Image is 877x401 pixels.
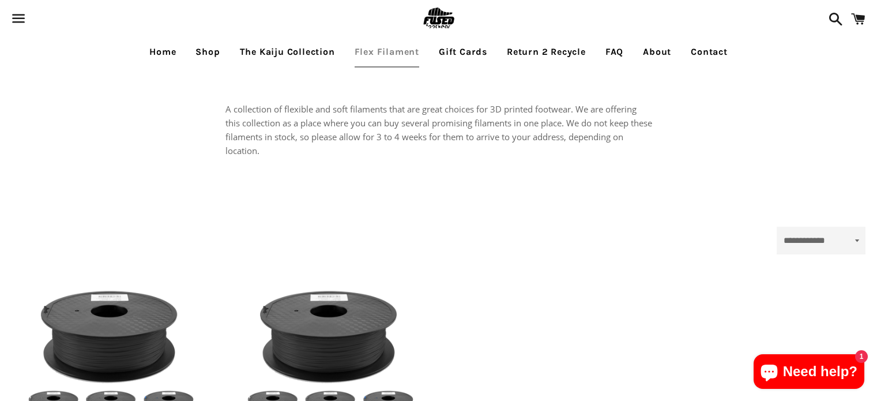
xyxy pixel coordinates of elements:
a: Gift Cards [430,38,496,66]
inbox-online-store-chat: Shopify online store chat [750,354,868,392]
a: FAQ [597,38,632,66]
p: A collection of flexible and soft filaments that are great choices for 3D printed footwear. We ar... [225,102,652,158]
a: About [634,38,680,66]
a: Flex Filament [346,38,428,66]
a: Shop [187,38,228,66]
a: Contact [682,38,736,66]
a: Return 2 Recycle [498,38,594,66]
a: Home [141,38,185,66]
a: The Kaiju Collection [231,38,344,66]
